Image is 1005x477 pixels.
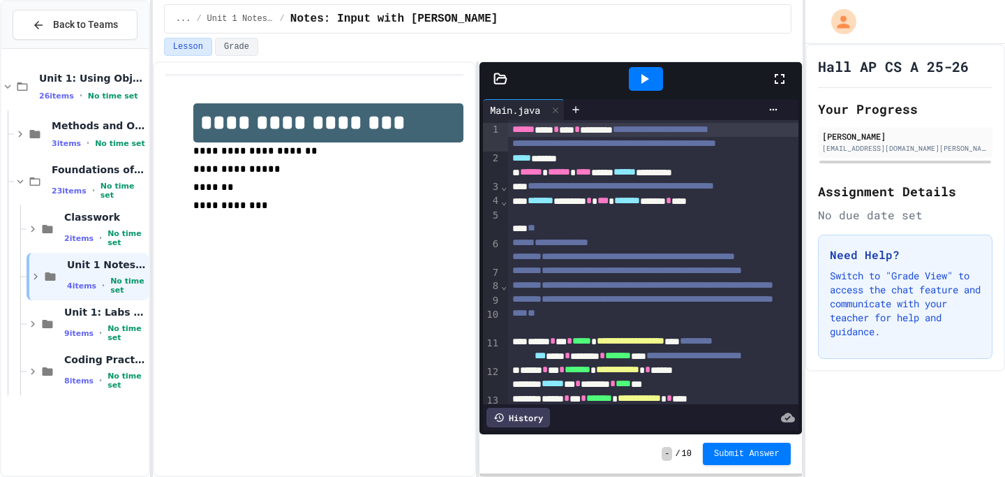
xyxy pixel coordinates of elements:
[483,394,500,423] div: 13
[64,353,146,366] span: Coding Practice: Unit 1
[483,103,547,117] div: Main.java
[830,247,981,263] h3: Need Help?
[92,185,95,196] span: •
[52,186,87,196] span: 23 items
[675,448,680,460] span: /
[95,139,145,148] span: No time set
[822,130,988,142] div: [PERSON_NAME]
[946,421,991,463] iframe: chat widget
[100,182,146,200] span: No time set
[52,119,146,132] span: Methods and Objects
[52,163,146,176] span: Foundations of [GEOGRAPHIC_DATA]
[483,152,500,180] div: 2
[99,328,102,339] span: •
[818,182,992,201] h2: Assignment Details
[830,269,981,339] p: Switch to "Grade View" to access the chat feature and communicate with your teacher for help and ...
[87,138,89,149] span: •
[483,209,500,237] div: 5
[817,6,860,38] div: My Account
[486,408,550,427] div: History
[682,448,692,460] span: 10
[483,365,500,394] div: 12
[483,237,500,266] div: 6
[88,91,138,101] span: No time set
[822,143,988,154] div: [EMAIL_ADDRESS][DOMAIN_NAME][PERSON_NAME]
[13,10,137,40] button: Back to Teams
[80,90,82,101] span: •
[196,13,201,24] span: /
[500,181,507,192] span: Fold line
[102,280,105,291] span: •
[483,266,500,280] div: 7
[52,139,81,148] span: 3 items
[99,375,102,386] span: •
[662,447,672,461] span: -
[110,277,146,295] span: No time set
[64,306,146,318] span: Unit 1: Labs due 9/24
[483,180,500,194] div: 3
[67,281,96,291] span: 4 items
[107,324,146,342] span: No time set
[483,308,500,337] div: 10
[39,91,74,101] span: 26 items
[207,13,274,24] span: Unit 1 Notes: Foundations of Java
[500,280,507,291] span: Fold line
[483,337,500,365] div: 11
[483,294,500,308] div: 9
[889,360,991,420] iframe: chat widget
[64,234,94,243] span: 2 items
[280,13,285,24] span: /
[107,229,146,247] span: No time set
[818,57,969,76] h1: Hall AP CS A 25-26
[107,372,146,390] span: No time set
[53,17,118,32] span: Back to Teams
[290,10,498,27] span: Notes: Input with Scanner
[483,123,500,152] div: 1
[483,99,565,120] div: Main.java
[215,38,258,56] button: Grade
[67,258,146,271] span: Unit 1 Notes: Foundations of Java
[164,38,212,56] button: Lesson
[176,13,191,24] span: ...
[818,207,992,223] div: No due date set
[64,376,94,386] span: 8 items
[483,279,500,293] div: 8
[39,72,146,85] span: Unit 1: Using Objects and Methods
[714,448,780,460] span: Submit Answer
[64,211,146,223] span: Classwork
[818,99,992,119] h2: Your Progress
[500,196,507,207] span: Fold line
[483,194,500,208] div: 4
[64,329,94,338] span: 9 items
[99,233,102,244] span: •
[703,443,791,465] button: Submit Answer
